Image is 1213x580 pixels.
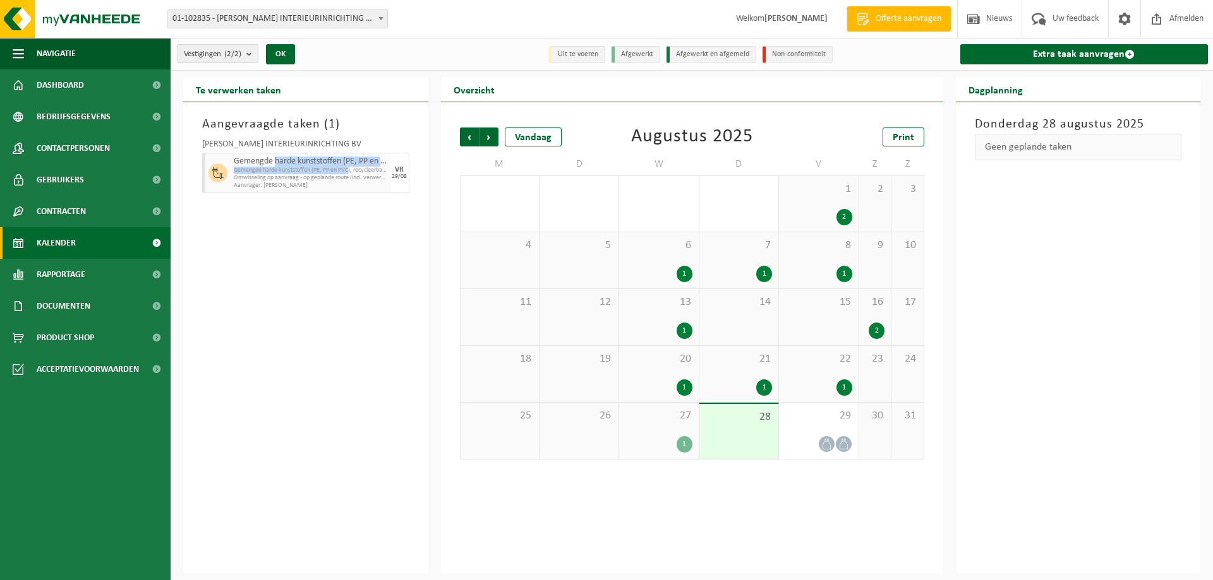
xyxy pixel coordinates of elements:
[460,127,479,146] span: Vorige
[37,290,90,322] span: Documenten
[836,379,852,396] div: 1
[869,323,884,339] div: 2
[625,409,692,423] span: 27
[266,44,295,64] button: OK
[625,352,692,366] span: 20
[505,127,562,146] div: Vandaag
[441,77,507,102] h2: Overzicht
[37,259,85,290] span: Rapportage
[37,227,76,259] span: Kalender
[37,133,110,164] span: Contactpersonen
[872,13,944,25] span: Offerte aanvragen
[975,134,1182,160] div: Geen geplande taken
[480,127,498,146] span: Volgende
[546,352,612,366] span: 19
[785,239,852,252] span: 8
[706,239,772,252] span: 7
[625,295,692,309] span: 13
[467,295,533,309] span: 11
[540,153,619,175] td: D
[975,115,1182,134] h3: Donderdag 28 augustus 2025
[183,77,294,102] h2: Te verwerken taken
[612,46,660,63] li: Afgewerkt
[866,295,884,309] span: 16
[677,266,692,282] div: 1
[898,409,917,423] span: 31
[234,157,387,167] span: Gemengde harde kunststoffen (PE, PP en PVC), recycleerbaar (industrieel)
[37,164,84,196] span: Gebruikers
[956,77,1035,102] h2: Dagplanning
[467,352,533,366] span: 18
[866,239,884,252] span: 9
[866,182,884,196] span: 2
[631,127,753,146] div: Augustus 2025
[37,101,111,133] span: Bedrijfsgegevens
[467,409,533,423] span: 25
[667,46,756,63] li: Afgewerkt en afgemeld
[779,153,859,175] td: V
[785,352,852,366] span: 22
[893,133,914,143] span: Print
[763,46,833,63] li: Non-conformiteit
[37,196,86,227] span: Contracten
[234,182,387,189] span: Aanvrager: [PERSON_NAME]
[167,10,387,28] span: 01-102835 - TONY VERCAUTEREN INTERIEURINRICHTING BV - STEKENE
[546,409,612,423] span: 26
[619,153,699,175] td: W
[37,322,94,353] span: Product Shop
[883,127,924,146] a: Print
[677,436,692,453] div: 1
[460,153,540,175] td: M
[785,182,852,196] span: 1
[177,44,258,63] button: Vestigingen(2/2)
[898,182,917,196] span: 3
[859,153,891,175] td: Z
[891,153,924,175] td: Z
[202,140,409,153] div: [PERSON_NAME] INTERIEURINRICHTING BV
[224,50,241,58] count: (2/2)
[234,174,387,182] span: Omwisseling op aanvraag - op geplande route (incl. verwerking)
[677,323,692,339] div: 1
[625,239,692,252] span: 6
[37,353,139,385] span: Acceptatievoorwaarden
[836,266,852,282] div: 1
[898,295,917,309] span: 17
[467,239,533,252] span: 4
[898,239,917,252] span: 10
[785,295,852,309] span: 15
[706,410,772,424] span: 28
[202,115,409,134] h3: Aangevraagde taken ( )
[866,352,884,366] span: 23
[395,166,404,174] div: VR
[706,295,772,309] span: 14
[756,379,772,396] div: 1
[184,45,241,64] span: Vestigingen
[764,14,828,23] strong: [PERSON_NAME]
[329,118,335,131] span: 1
[37,38,76,69] span: Navigatie
[677,379,692,396] div: 1
[699,153,779,175] td: D
[756,266,772,282] div: 1
[37,69,84,101] span: Dashboard
[847,6,951,32] a: Offerte aanvragen
[785,409,852,423] span: 29
[898,352,917,366] span: 24
[546,239,612,252] span: 5
[167,9,388,28] span: 01-102835 - TONY VERCAUTEREN INTERIEURINRICHTING BV - STEKENE
[392,174,407,180] div: 29/08
[548,46,605,63] li: Uit te voeren
[960,44,1209,64] a: Extra taak aanvragen
[546,295,612,309] span: 12
[234,167,387,174] span: Gemengde harde kunststoffen (PE, PP en PVC), recycleerbaar
[866,409,884,423] span: 30
[836,209,852,225] div: 2
[706,352,772,366] span: 21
